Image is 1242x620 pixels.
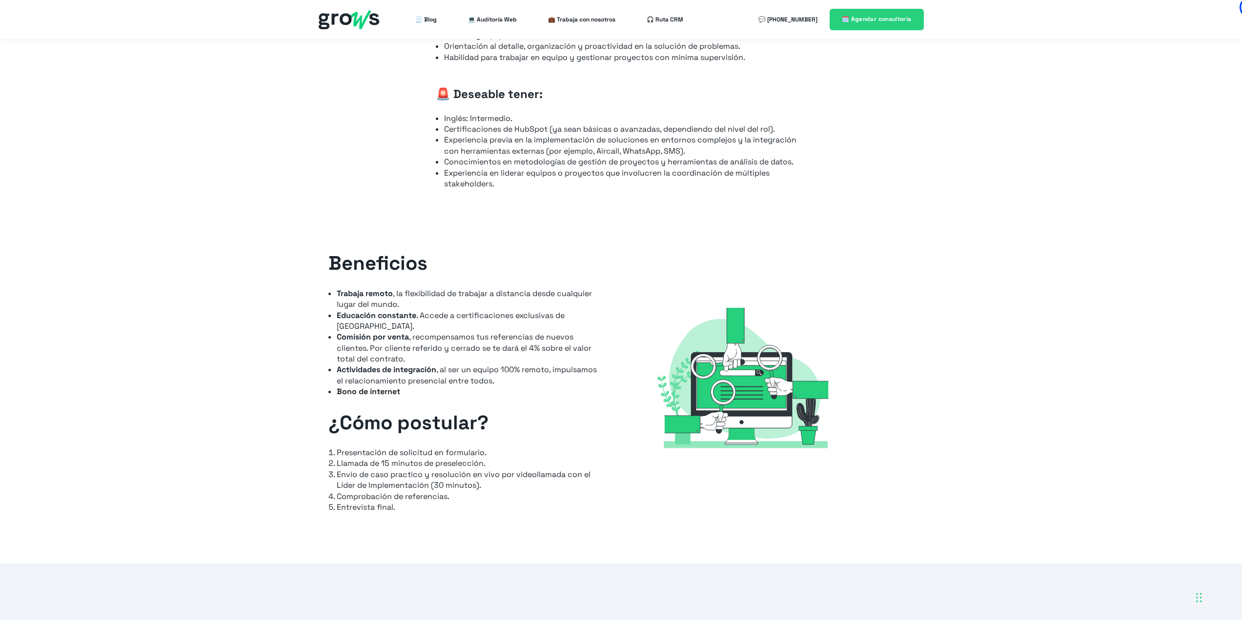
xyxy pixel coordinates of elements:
strong: Educación constante [337,310,416,320]
li: Habilidad para trabajar en equipo y gestionar proyectos con mínima supervisión. [444,52,806,63]
a: 🧾 Blog [415,10,437,29]
span: 🗓️ Agendar consultoría [842,15,912,23]
a: 💬 [PHONE_NUMBER] [758,10,817,29]
li: , al ser un equipo 100% remoto, impulsamos el relacionamiento presencial entre todos. [337,364,604,386]
li: Llamada de 15 minutos de preselección. [337,458,604,469]
a: 🎧 Ruta CRM [647,10,683,29]
strong: Actividades de integración [337,364,436,375]
a: 💼 Trabaja con nosotros [548,10,615,29]
li: Inglés: Intermedio. [444,113,806,124]
li: Certificaciones de HubSpot (ya sean básicas o avanzadas, dependiendo del nivel del rol). [444,124,806,135]
strong: Comisión por venta [337,332,409,342]
li: Experiencia en liderar equipos o proyectos que involucren la coordinación de múltiples stakeholders. [444,168,806,190]
li: Conocimientos en metodologías de gestión de proyectos y herramientas de análisis de datos. [444,157,806,167]
iframe: Chat Widget [1066,495,1242,620]
li: . Accede a certificaciones exclusivas de [GEOGRAPHIC_DATA]. [337,310,604,332]
a: 💻 Auditoría Web [468,10,517,29]
li: Comprobación de referencias. [337,491,604,502]
a: 🗓️ Agendar consultoría [830,9,924,30]
li: Experiencia previa en la implementación de soluciones en entornos complejos y la integración con ... [444,135,806,157]
li: Entrevista final. [337,502,604,513]
h1: ¿Cómo postular? [328,409,604,437]
li: Presentación de solicitud en formulario. [337,447,604,458]
li: Envío de caso practico y resolución en vivo por videollamada con el Líder de Implementación (30 m... [337,469,604,491]
h1: Beneficios [328,250,604,277]
li: Orientación al detalle, organización y proactividad en la solución de problemas. [444,41,806,52]
strong: Trabaja remoto [337,288,393,299]
div: Arrastrar [1196,583,1202,612]
li: , recompensamos tus referencias de nuevos clientes. Por cliente referido y cerrado se te dará el ... [337,332,604,364]
div: Widget de chat [1066,495,1242,620]
img: grows - hubspot [319,10,379,29]
li: , la flexibilidad de trabajar a distancia desde cualquier lugar del mundo. [337,288,604,310]
h3: 🚨 Deseable tener: [436,86,807,102]
strong: Bono de internet [337,386,400,397]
